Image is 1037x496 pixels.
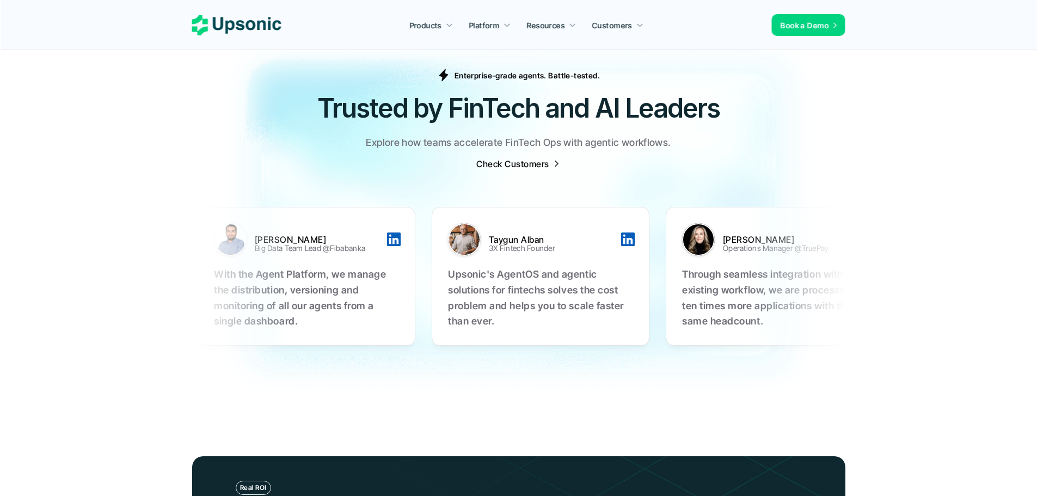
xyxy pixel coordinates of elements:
p: Real ROI [240,484,267,492]
p: 3X Fintech Founder [489,241,555,255]
p: Platform [469,20,499,31]
p: Products [409,20,441,31]
p: Enterprise-grade agents. Battle-tested. [455,70,600,81]
p: Big Data Team Lead @Fibabanka [255,241,365,255]
p: Through seamless integration with our existing workflow, we are processing ten times more applica... [682,267,867,329]
p: Upsonic's AgentOS and agentic solutions for fintechs solves the cost problem and helps you to sca... [448,267,633,329]
p: [PERSON_NAME] [723,238,854,241]
p: With the Agent Platform, we manage the distribution, versioning and monitoring of all our agents ... [214,267,399,329]
p: Taygun Alban [489,238,619,241]
p: Customers [592,20,633,31]
a: Products [403,15,459,35]
p: Explore how teams accelerate FinTech Ops with agentic workflows. [366,135,671,151]
p: Operations Manager @TruePay [723,241,829,255]
p: Resources [527,20,565,31]
p: [PERSON_NAME] [255,238,385,241]
p: Check Customers [476,163,549,166]
p: Book a Demo [781,20,829,31]
a: Book a Demo [772,14,845,36]
a: Check Customers [476,158,560,169]
h2: Trusted by FinTech and AI Leaders [192,90,845,126]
